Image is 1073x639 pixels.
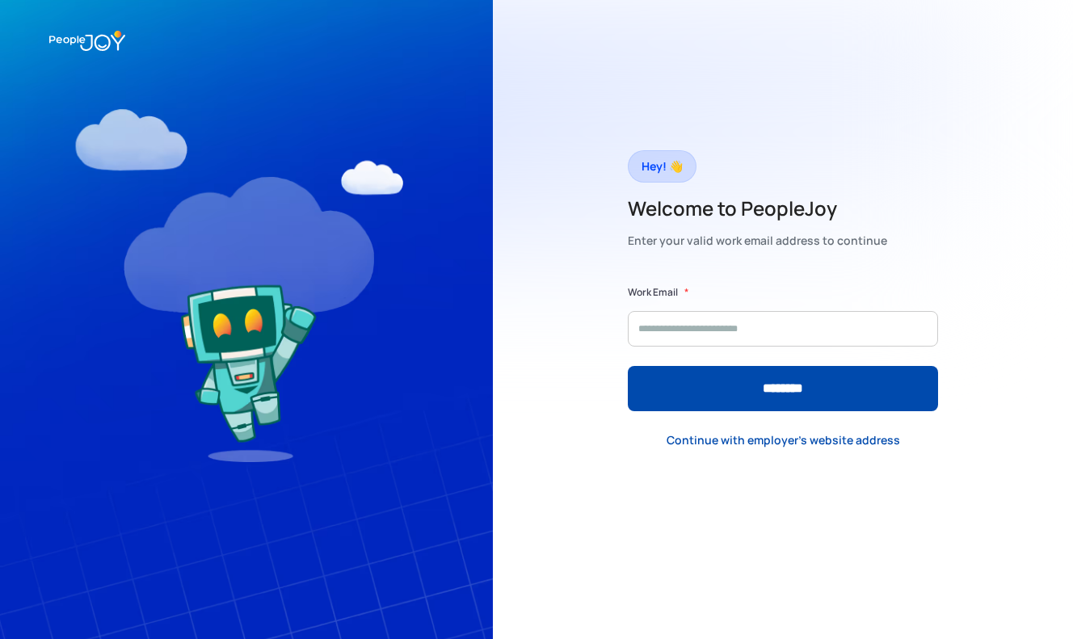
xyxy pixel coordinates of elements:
[628,229,887,252] div: Enter your valid work email address to continue
[667,432,900,448] div: Continue with employer's website address
[628,284,938,411] form: Form
[642,155,683,178] div: Hey! 👋
[628,284,678,301] label: Work Email
[628,195,887,221] h2: Welcome to PeopleJoy
[654,423,913,456] a: Continue with employer's website address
